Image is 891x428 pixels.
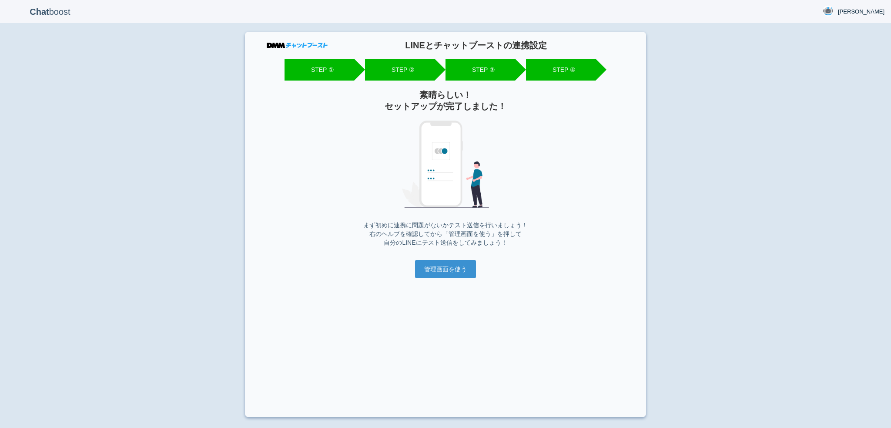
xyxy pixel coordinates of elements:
[402,121,489,208] img: 完了画面
[823,6,834,17] img: User Image
[526,59,596,81] li: STEP ④
[445,59,515,81] li: STEP ③
[285,59,354,81] li: STEP ①
[267,43,328,48] img: DMMチャットブースト
[415,260,476,278] input: 管理画面を使う
[838,7,884,16] span: [PERSON_NAME]
[365,59,435,81] li: STEP ②
[7,1,94,23] p: boost
[30,7,49,17] b: Chat
[267,89,624,112] h2: 素晴らしい！ セットアップが完了しました！
[328,40,624,50] h1: LINEとチャットブーストの連携設定
[267,221,624,247] p: まず初めに連携に問題がないかテスト送信を行いましょう！ 右のヘルプを確認してから「管理画面を使う」を押して 自分のLINEにテスト送信をしてみましょう！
